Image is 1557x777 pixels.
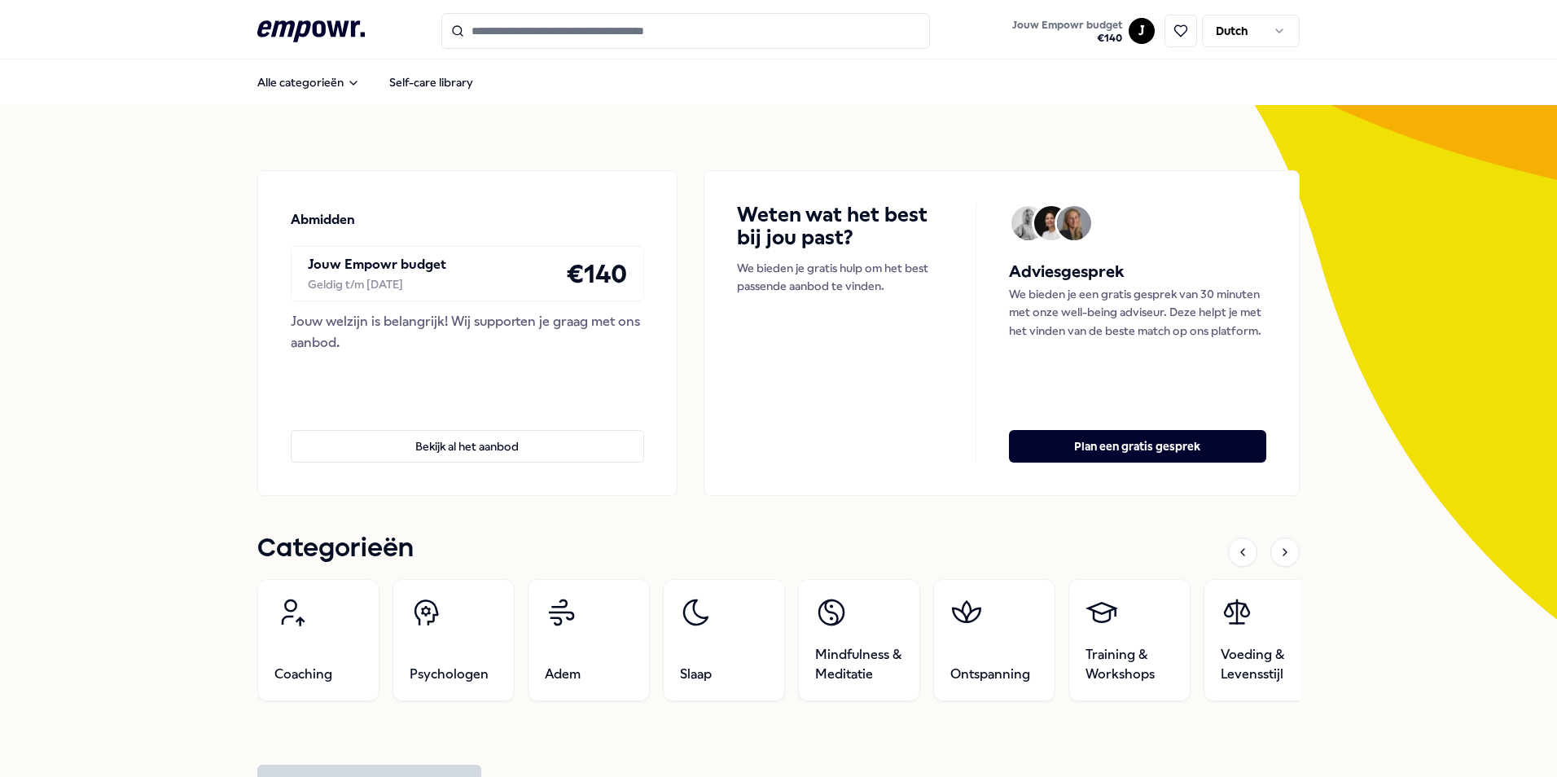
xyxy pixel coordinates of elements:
[291,209,355,230] p: Abmidden
[1086,645,1173,684] span: Training & Workshops
[798,579,920,701] a: Mindfulness & Meditatie
[680,665,712,684] span: Slaap
[257,529,414,569] h1: Categorieën
[291,430,644,463] button: Bekijk al het aanbod
[441,13,930,49] input: Search for products, categories or subcategories
[274,665,332,684] span: Coaching
[545,665,581,684] span: Adem
[291,311,644,353] div: Jouw welzijn is belangrijk! Wij supporten je graag met ons aanbod.
[815,645,903,684] span: Mindfulness & Meditatie
[1012,32,1122,45] span: € 140
[950,665,1030,684] span: Ontspanning
[737,204,943,249] h4: Weten wat het best bij jou past?
[1204,579,1326,701] a: Voeding & Levensstijl
[933,579,1055,701] a: Ontspanning
[244,66,486,99] nav: Main
[244,66,373,99] button: Alle categorieën
[1129,18,1155,44] button: J
[1009,285,1266,340] p: We bieden je een gratis gesprek van 30 minuten met onze well-being adviseur. Deze helpt je met he...
[1057,206,1091,240] img: Avatar
[1221,645,1309,684] span: Voeding & Levensstijl
[1012,19,1122,32] span: Jouw Empowr budget
[566,253,627,294] h4: € 140
[376,66,486,99] a: Self-care library
[410,665,489,684] span: Psychologen
[1034,206,1068,240] img: Avatar
[1009,15,1125,48] button: Jouw Empowr budget€140
[308,254,446,275] p: Jouw Empowr budget
[1009,430,1266,463] button: Plan een gratis gesprek
[308,275,446,293] div: Geldig t/m [DATE]
[1006,14,1129,48] a: Jouw Empowr budget€140
[1068,579,1191,701] a: Training & Workshops
[1011,206,1046,240] img: Avatar
[257,579,379,701] a: Coaching
[1009,259,1266,285] h5: Adviesgesprek
[291,404,644,463] a: Bekijk al het aanbod
[528,579,650,701] a: Adem
[393,579,515,701] a: Psychologen
[737,259,943,296] p: We bieden je gratis hulp om het best passende aanbod te vinden.
[663,579,785,701] a: Slaap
